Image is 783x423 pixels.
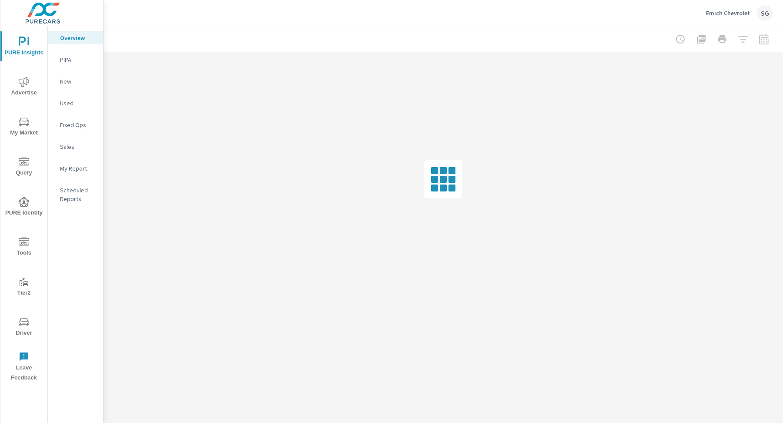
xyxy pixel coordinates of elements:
[60,34,96,42] p: Overview
[0,26,47,386] div: nav menu
[3,117,45,138] span: My Market
[48,31,103,44] div: Overview
[48,53,103,66] div: PIPA
[48,97,103,110] div: Used
[48,184,103,205] div: Scheduled Reports
[3,317,45,338] span: Driver
[3,352,45,383] span: Leave Feedback
[48,162,103,175] div: My Report
[60,164,96,173] p: My Report
[48,140,103,153] div: Sales
[706,9,750,17] p: Emich Chevrolet
[48,118,103,131] div: Fixed Ops
[757,5,773,21] div: SG
[60,121,96,129] p: Fixed Ops
[3,157,45,178] span: Query
[60,77,96,86] p: New
[60,186,96,203] p: Scheduled Reports
[3,277,45,298] span: Tier2
[3,77,45,98] span: Advertise
[3,197,45,218] span: PURE Identity
[60,55,96,64] p: PIPA
[3,237,45,258] span: Tools
[3,37,45,58] span: PURE Insights
[60,142,96,151] p: Sales
[60,99,96,107] p: Used
[48,75,103,88] div: New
